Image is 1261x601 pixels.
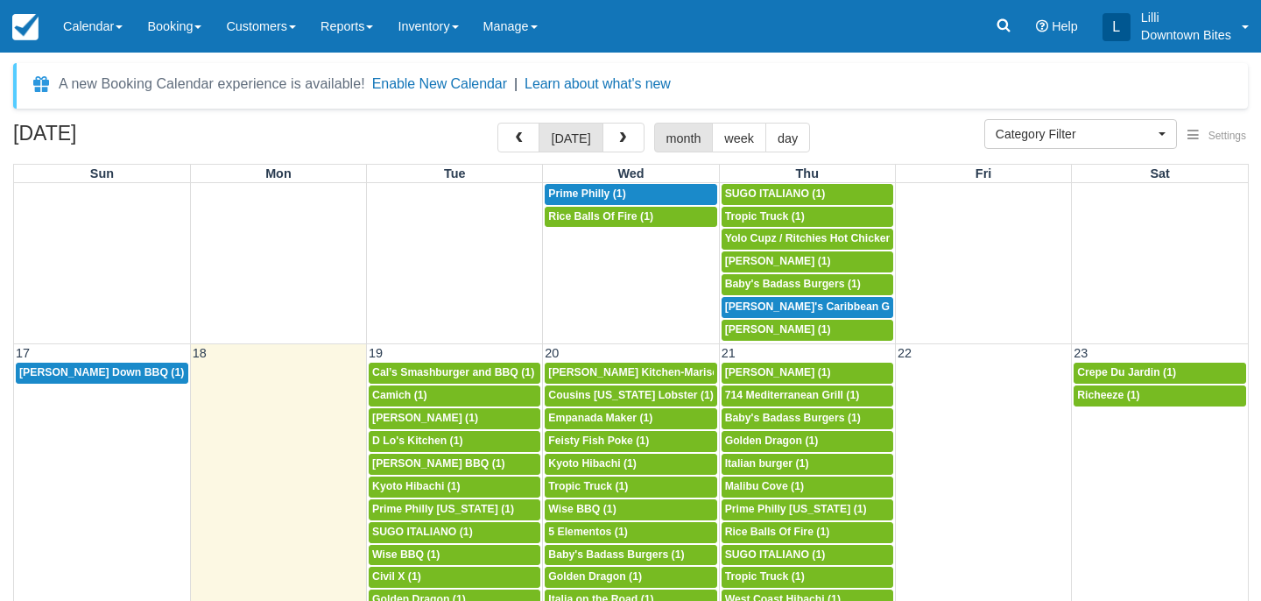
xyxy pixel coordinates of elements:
span: Rice Balls Of Fire (1) [548,210,653,223]
a: Tropic Truck (1) [722,207,893,228]
span: Prime Philly [US_STATE] (1) [725,503,867,515]
a: Civil X (1) [369,567,540,588]
span: Prime Philly (1) [548,187,625,200]
div: A new Booking Calendar experience is available! [59,74,365,95]
span: 5 Elementos (1) [548,526,627,538]
span: Civil X (1) [372,570,421,583]
span: Golden Dragon (1) [548,570,642,583]
a: [PERSON_NAME] (1) [369,408,540,429]
a: Tropic Truck (1) [545,477,716,498]
a: SUGO ITALIANO (1) [722,184,893,205]
span: Help [1052,19,1078,33]
a: 714 Mediterranean Grill (1) [722,385,893,407]
span: Prime Philly [US_STATE] (1) [372,503,514,515]
span: Empanada Maker (1) [548,412,652,424]
span: D Lo's Kitchen (1) [372,435,463,447]
a: Wise BBQ (1) [545,499,716,520]
span: Crepe Du Jardin (1) [1077,366,1176,378]
span: Settings [1208,130,1246,142]
span: Wise BBQ (1) [372,548,440,561]
p: Downtown Bites [1141,26,1231,44]
span: Baby's Badass Burgers (1) [548,548,684,561]
a: Camich (1) [369,385,540,407]
span: Fri [976,166,991,180]
span: [PERSON_NAME] Down BBQ (1) [19,366,184,378]
button: day [765,123,810,152]
a: Cal’s Smashburger and BBQ (1) [369,363,540,384]
a: [PERSON_NAME] Kitchen-Mariscos Arenita (1) [545,363,716,384]
span: Rice Balls Of Fire (1) [725,526,830,538]
a: Richeeze (1) [1074,385,1246,407]
a: [PERSON_NAME] (1) [722,363,893,384]
span: Wise BBQ (1) [548,503,616,515]
a: Golden Dragon (1) [545,567,716,588]
a: Feisty Fish Poke (1) [545,431,716,452]
a: Learn about what's new [525,76,671,91]
span: 23 [1072,346,1089,360]
span: Feisty Fish Poke (1) [548,435,649,447]
a: Rice Balls Of Fire (1) [722,522,893,543]
span: Tropic Truck (1) [548,480,628,492]
span: SUGO ITALIANO (1) [725,548,826,561]
p: Lilli [1141,9,1231,26]
a: [PERSON_NAME] (1) [722,251,893,272]
span: Thu [796,166,819,180]
a: Kyoto Hibachi (1) [545,454,716,475]
a: SUGO ITALIANO (1) [722,545,893,566]
span: 17 [14,346,32,360]
a: Yolo Cupz / Ritchies Hot Chicken (1) [722,229,893,250]
a: D Lo's Kitchen (1) [369,431,540,452]
span: Camich (1) [372,389,427,401]
span: Italian burger (1) [725,457,809,470]
span: [PERSON_NAME] (1) [372,412,478,424]
span: Wed [617,166,644,180]
a: [PERSON_NAME]'s Caribbean Grill (1) [722,297,893,318]
span: [PERSON_NAME] BBQ (1) [372,457,505,470]
span: 20 [543,346,560,360]
a: Baby's Badass Burgers (1) [722,408,893,429]
span: | [514,76,518,91]
i: Help [1036,20,1048,32]
span: Malibu Cove (1) [725,480,804,492]
img: checkfront-main-nav-mini-logo.png [12,14,39,40]
a: Prime Philly (1) [545,184,716,205]
button: Enable New Calendar [372,75,507,93]
span: Yolo Cupz / Ritchies Hot Chicken (1) [725,232,909,244]
a: Tropic Truck (1) [722,567,893,588]
span: Mon [265,166,292,180]
button: Settings [1177,124,1257,149]
span: SUGO ITALIANO (1) [372,526,473,538]
a: Cousins [US_STATE] Lobster (1) [545,385,716,407]
a: [PERSON_NAME] Down BBQ (1) [16,363,188,384]
span: Cousins [US_STATE] Lobster (1) [548,389,714,401]
span: Tropic Truck (1) [725,570,805,583]
span: SUGO ITALIANO (1) [725,187,826,200]
a: Prime Philly [US_STATE] (1) [722,499,893,520]
a: SUGO ITALIANO (1) [369,522,540,543]
a: Crepe Du Jardin (1) [1074,363,1246,384]
a: [PERSON_NAME] (1) [722,320,893,341]
span: [PERSON_NAME] (1) [725,255,831,267]
button: week [712,123,766,152]
span: [PERSON_NAME]'s Caribbean Grill (1) [725,300,919,313]
span: Kyoto Hibachi (1) [548,457,637,470]
span: 18 [191,346,208,360]
div: L [1102,13,1131,41]
span: Baby's Badass Burgers (1) [725,278,861,290]
span: 19 [367,346,384,360]
a: Prime Philly [US_STATE] (1) [369,499,540,520]
span: Kyoto Hibachi (1) [372,480,461,492]
span: [PERSON_NAME] (1) [725,366,831,378]
a: Empanada Maker (1) [545,408,716,429]
a: 5 Elementos (1) [545,522,716,543]
a: Baby's Badass Burgers (1) [722,274,893,295]
span: 714 Mediterranean Grill (1) [725,389,860,401]
span: Sun [90,166,114,180]
span: [PERSON_NAME] Kitchen-Mariscos Arenita (1) [548,366,785,378]
span: Richeeze (1) [1077,389,1139,401]
button: Category Filter [984,119,1177,149]
span: 21 [720,346,737,360]
button: [DATE] [539,123,602,152]
span: Golden Dragon (1) [725,435,819,447]
a: Wise BBQ (1) [369,545,540,566]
